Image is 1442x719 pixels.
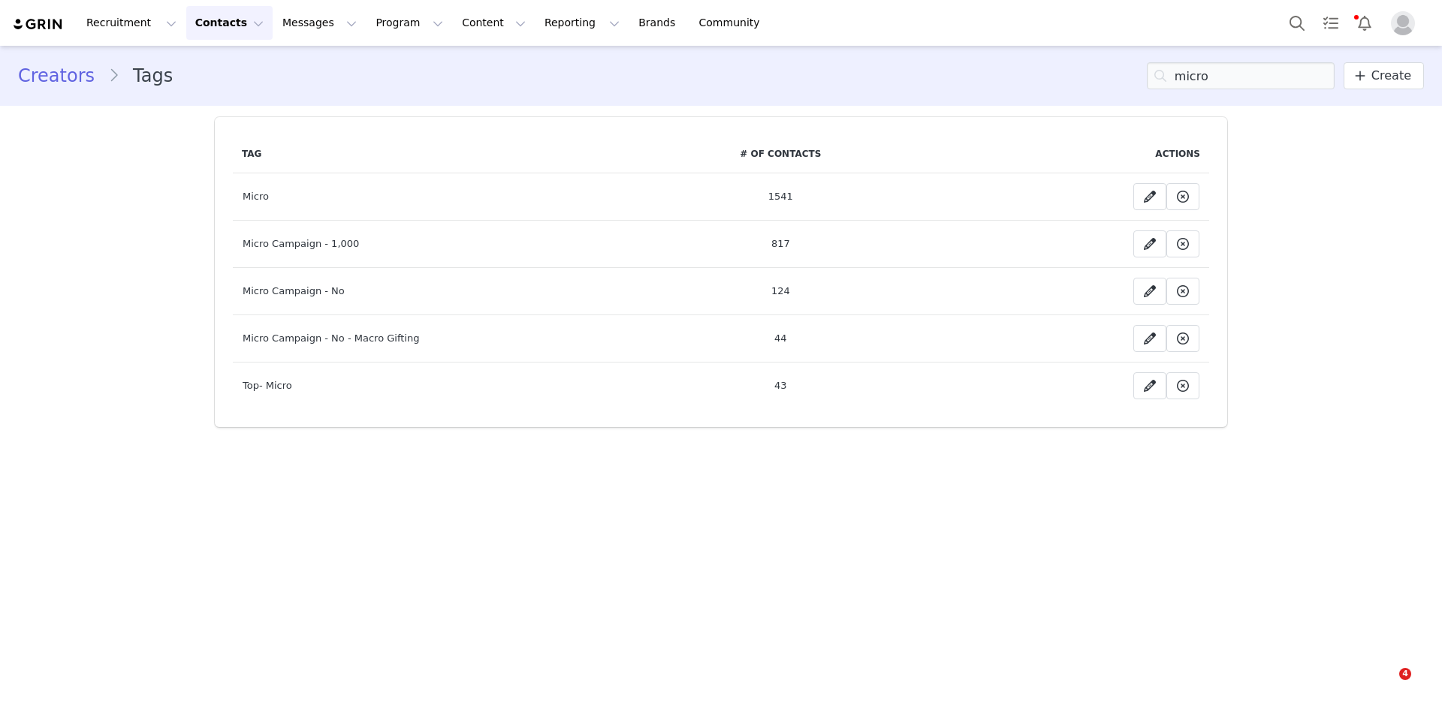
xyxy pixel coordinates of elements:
button: Profile [1382,11,1430,35]
td: Micro [233,173,623,221]
td: Micro Campaign - No - Macro Gifting [233,315,623,363]
input: Search tags [1147,62,1335,89]
td: 124 [623,268,938,315]
img: placeholder-profile.jpg [1391,11,1415,35]
td: 43 [623,363,938,410]
span: Create [1371,67,1411,85]
button: Content [453,6,535,40]
a: Creators [18,62,108,89]
a: Community [690,6,776,40]
a: Tasks [1314,6,1347,40]
iframe: Intercom live chat [1368,668,1404,704]
td: 817 [623,221,938,268]
a: Brands [629,6,689,40]
button: Reporting [535,6,629,40]
th: # of Contacts [623,135,938,173]
td: Micro Campaign - 1,000 [233,221,623,268]
button: Search [1281,6,1314,40]
th: Actions [938,135,1209,173]
td: 44 [623,315,938,363]
img: grin logo [12,17,65,32]
td: Micro Campaign - No [233,268,623,315]
th: Tag [233,135,623,173]
a: Create [1344,62,1424,89]
button: Recruitment [77,6,186,40]
button: Messages [273,6,366,40]
td: 1541 [623,173,938,221]
button: Notifications [1348,6,1381,40]
span: 4 [1399,668,1411,680]
button: Program [367,6,452,40]
button: Contacts [186,6,273,40]
td: Top- Micro [233,363,623,410]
